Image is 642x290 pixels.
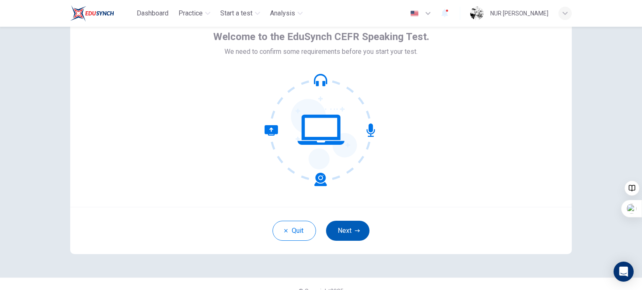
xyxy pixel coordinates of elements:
[70,5,114,22] img: EduSynch logo
[133,6,172,21] button: Dashboard
[224,47,418,57] span: We need to confirm some requirements before you start your test.
[220,8,252,18] span: Start a test
[137,8,168,18] span: Dashboard
[409,10,420,17] img: en
[273,221,316,241] button: Quit
[175,6,214,21] button: Practice
[490,8,548,18] div: NUR [PERSON_NAME]
[326,221,369,241] button: Next
[614,262,634,282] div: Open Intercom Messenger
[270,8,295,18] span: Analysis
[70,5,133,22] a: EduSynch logo
[267,6,306,21] button: Analysis
[178,8,203,18] span: Practice
[470,7,484,20] img: Profile picture
[217,6,263,21] button: Start a test
[213,30,429,43] span: Welcome to the EduSynch CEFR Speaking Test.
